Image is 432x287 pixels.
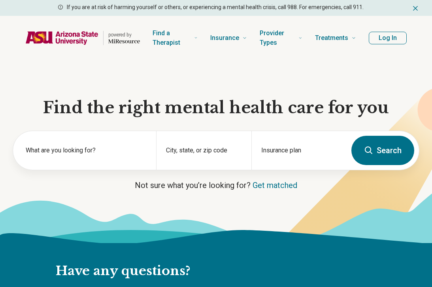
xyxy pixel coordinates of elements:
[351,136,414,165] button: Search
[315,22,356,54] a: Treatments
[67,3,364,11] p: If you are at risk of harming yourself or others, or experiencing a mental health crisis, call 98...
[56,263,357,279] h2: Have any questions?
[315,32,348,44] span: Treatments
[210,32,239,44] span: Insurance
[369,32,407,44] button: Log In
[210,22,247,54] a: Insurance
[253,181,297,190] a: Get matched
[260,22,302,54] a: Provider Types
[153,22,198,54] a: Find a Therapist
[260,28,295,48] span: Provider Types
[13,180,419,191] p: Not sure what you’re looking for?
[411,3,419,13] button: Dismiss
[26,146,147,155] label: What are you looking for?
[153,28,191,48] span: Find a Therapist
[108,32,140,38] p: powered by
[25,25,140,51] a: Home page
[13,97,419,118] h1: Find the right mental health care for you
